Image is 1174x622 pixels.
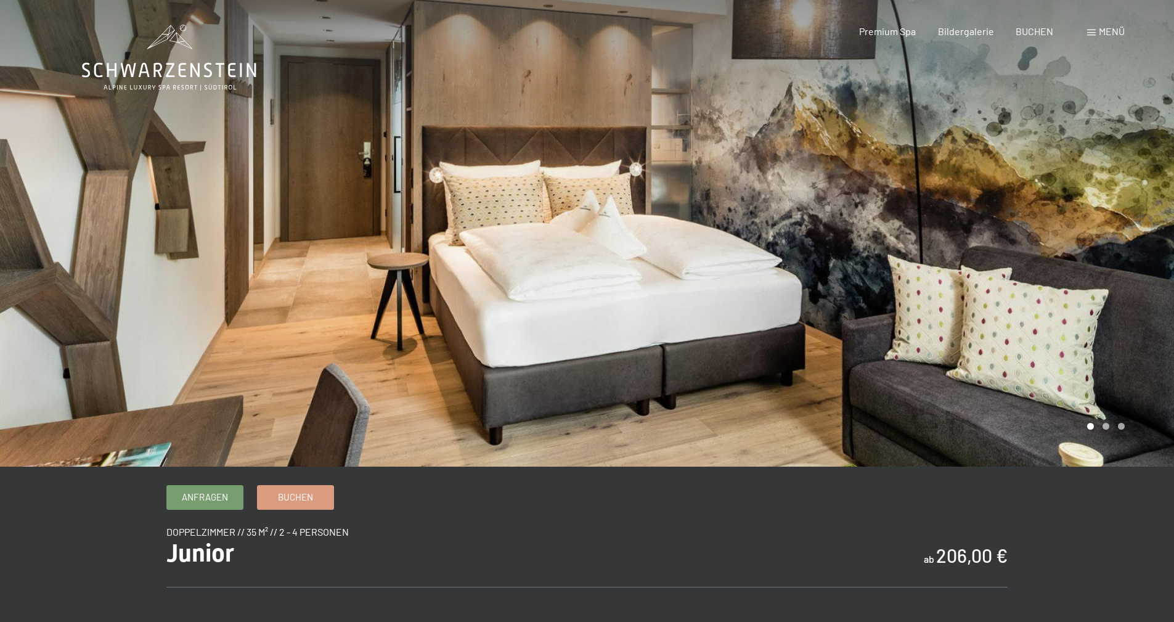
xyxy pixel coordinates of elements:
[936,544,1008,567] b: 206,00 €
[166,539,234,568] span: Junior
[166,526,349,538] span: Doppelzimmer // 35 m² // 2 - 4 Personen
[258,486,333,509] a: Buchen
[182,491,228,504] span: Anfragen
[859,25,916,37] a: Premium Spa
[278,491,313,504] span: Buchen
[1016,25,1053,37] a: BUCHEN
[924,553,934,565] span: ab
[1099,25,1125,37] span: Menü
[938,25,994,37] a: Bildergalerie
[167,486,243,509] a: Anfragen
